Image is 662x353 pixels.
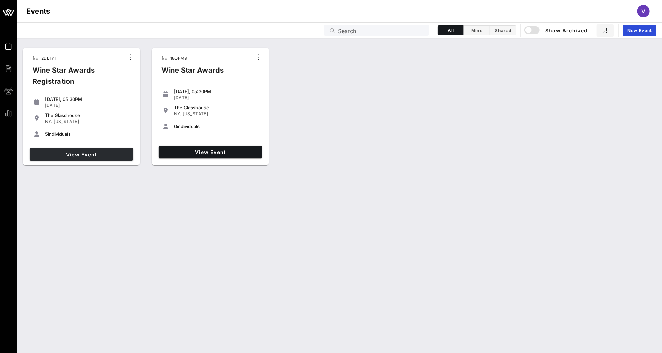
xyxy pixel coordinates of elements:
a: View Event [30,148,133,161]
div: individuals [45,131,130,137]
div: Wine Star Awards Registration [27,65,125,93]
span: All [442,28,459,33]
div: [DATE] [174,95,259,101]
span: Mine [468,28,485,33]
div: [DATE] [45,103,130,108]
span: [US_STATE] [53,119,79,124]
span: 18OFM9 [170,56,187,61]
span: NY, [174,111,181,116]
span: V [642,8,646,15]
span: 0 [174,124,177,129]
a: View Event [159,146,262,158]
span: 2DE1YH [41,56,58,61]
div: Wine Star Awards [156,65,230,81]
span: NY, [45,119,52,124]
div: [DATE], 05:30PM [174,89,259,94]
span: [US_STATE] [182,111,208,116]
button: Mine [464,25,490,35]
div: The Glasshouse [45,112,130,118]
span: View Event [161,149,259,155]
button: All [438,25,464,35]
a: New Event [623,25,656,36]
span: New Event [627,28,652,33]
div: V [637,5,650,17]
button: Shared [490,25,516,35]
span: Show Archived [525,26,588,35]
button: Show Archived [525,24,588,37]
div: individuals [174,124,259,129]
div: The Glasshouse [174,105,259,110]
span: 5 [45,131,48,137]
h1: Events [27,6,50,17]
span: View Event [33,152,130,157]
span: Shared [494,28,512,33]
div: [DATE], 05:30PM [45,96,130,102]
